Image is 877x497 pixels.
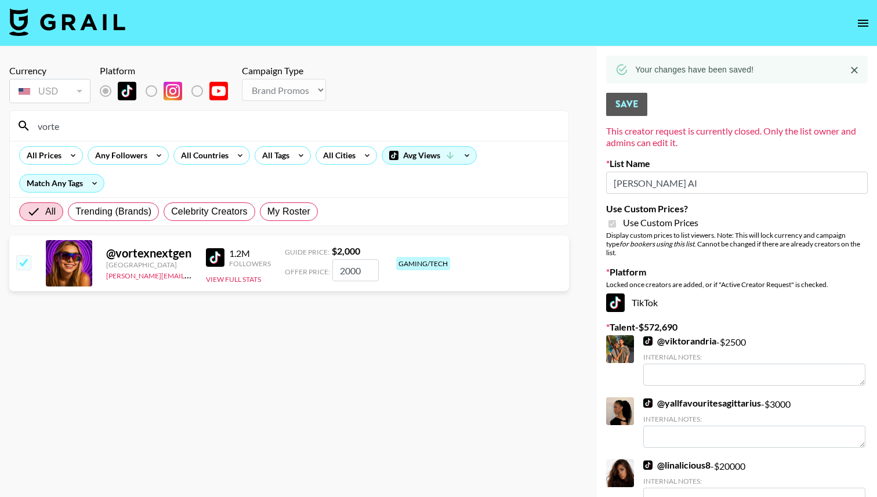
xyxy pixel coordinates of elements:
div: Any Followers [88,147,150,164]
button: Close [846,61,863,79]
div: @ vortexnextgen [106,246,192,260]
button: Save [606,93,647,116]
img: TikTok [606,293,625,312]
label: Talent - $ 572,690 [606,321,868,333]
input: 2,000 [332,259,379,281]
img: TikTok [206,248,224,267]
div: [GEOGRAPHIC_DATA] [106,260,192,269]
div: 1.2M [229,248,271,259]
img: TikTok [118,82,136,100]
label: Use Custom Prices? [606,203,868,215]
div: All Prices [20,147,64,164]
div: All Tags [255,147,292,164]
div: All Countries [174,147,231,164]
div: List locked to TikTok. [100,79,237,103]
div: TikTok [606,293,868,312]
div: Display custom prices to list viewers. Note: This will lock currency and campaign type . Cannot b... [606,231,868,257]
img: TikTok [643,398,653,408]
div: Match Any Tags [20,175,104,192]
div: Your changes have been saved! [635,59,753,80]
div: USD [12,81,88,101]
div: Internal Notes: [643,353,865,361]
label: Platform [606,266,868,278]
div: Internal Notes: [643,415,865,423]
div: All Cities [316,147,358,164]
strong: $ 2,000 [332,245,360,256]
div: - $ 2500 [643,335,865,386]
div: This creator request is currently closed. Only the list owner and admins can edit it. [606,125,868,148]
button: View Full Stats [206,275,261,284]
label: List Name [606,158,868,169]
div: Platform [100,65,237,77]
div: Campaign Type [242,65,326,77]
span: Offer Price: [285,267,330,276]
img: TikTok [643,460,653,470]
button: open drawer [851,12,875,35]
input: Search by User Name [31,117,561,135]
em: for bookers using this list [619,240,694,248]
span: Use Custom Prices [623,217,698,228]
span: Trending (Brands) [75,205,151,219]
div: Avg Views [382,147,476,164]
div: Currency is locked to USD [9,77,90,106]
a: @viktorandria [643,335,716,347]
img: Grail Talent [9,8,125,36]
img: YouTube [209,82,228,100]
span: Guide Price: [285,248,329,256]
span: My Roster [267,205,310,219]
div: gaming/tech [396,257,450,270]
div: Followers [229,259,271,268]
a: @yallfavouritesagittarius [643,397,761,409]
div: Currency [9,65,90,77]
div: Locked once creators are added, or if "Active Creator Request" is checked. [606,280,868,289]
span: All [45,205,56,219]
a: @linalicious8 [643,459,711,471]
div: - $ 3000 [643,397,865,448]
a: [PERSON_NAME][EMAIL_ADDRESS][PERSON_NAME][DOMAIN_NAME] [106,269,333,280]
img: Instagram [164,82,182,100]
img: TikTok [643,336,653,346]
div: Internal Notes: [643,477,865,485]
span: Celebrity Creators [171,205,248,219]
